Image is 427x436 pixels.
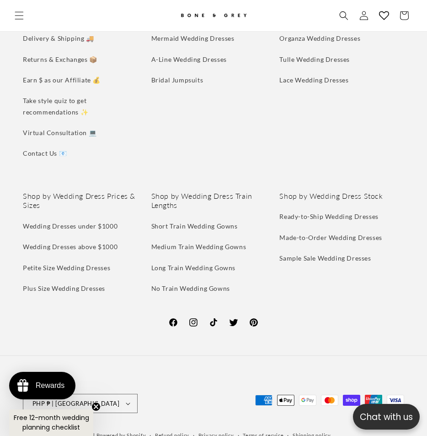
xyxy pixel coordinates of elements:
[23,278,105,299] a: Plus Size Wedding Dresses
[279,49,350,70] a: Tulle Wedding Dresses
[36,381,64,390] div: Rewards
[9,5,29,26] summary: Menu
[151,278,230,299] a: No Train Wedding Gowns
[279,227,382,248] a: Made-to-Order Wedding Dresses
[23,191,148,211] h2: Shop by Wedding Dress Prices & Sizes
[23,236,117,257] a: Wedding Dresses above $1000
[151,236,246,257] a: Medium Train Wedding Gowns
[151,191,276,211] h2: Shop by Wedding Dress Train Lengths
[23,49,97,70] a: Returns & Exchanges 📦
[279,28,360,49] a: Organza Wedding Dresses
[353,404,420,430] button: Open chatbox
[151,49,227,70] a: A-Line Wedding Dresses
[23,143,67,163] a: Contact Us 📧
[279,191,404,201] h2: Shop by Wedding Dress Stock
[151,220,238,236] a: Short Train Wedding Gowns
[23,28,94,49] a: Delivery & Shipping 🚚
[32,399,119,409] span: PHP ₱ | [GEOGRAPHIC_DATA]
[165,5,263,27] a: Bone and Grey Bridal
[23,381,138,390] h2: Country/region
[14,413,89,432] span: Free 12-month wedding planning checklist
[279,248,371,268] a: Sample Sale Wedding Dresses
[91,402,101,411] button: Close teaser
[353,410,420,424] p: Chat with us
[23,394,138,413] button: PHP ₱ | [GEOGRAPHIC_DATA]
[151,28,235,49] a: Mermaid Wedding Dresses
[23,70,101,90] a: Earn $ as our Affiliate 💰
[334,5,354,26] summary: Search
[9,409,93,436] div: Free 12-month wedding planning checklistClose teaser
[279,211,378,227] a: Ready-to-Ship Wedding Dresses
[151,257,235,278] a: Long Train Wedding Gowns
[23,90,141,122] a: Take style quiz to get recommendations ✨
[279,70,348,90] a: Lace Wedding Dresses
[23,220,117,236] a: Wedding Dresses under $1000
[151,70,203,90] a: Bridal Jumpsuits
[23,257,110,278] a: Petite Size Wedding Dresses
[179,8,248,23] img: Bone and Grey Bridal
[23,122,96,143] a: Virtual Consultation 💻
